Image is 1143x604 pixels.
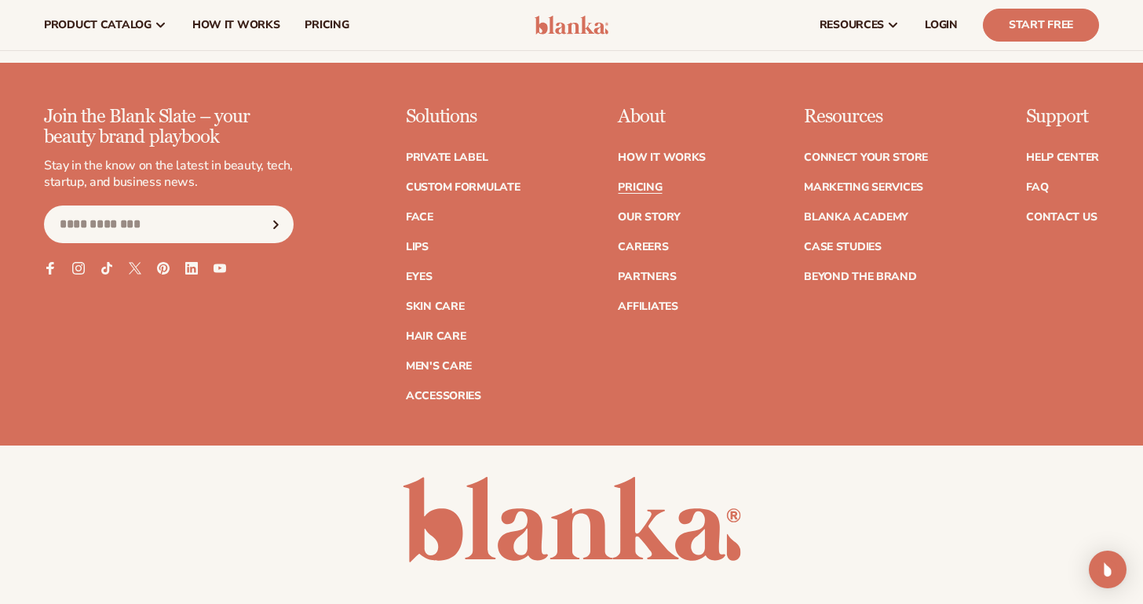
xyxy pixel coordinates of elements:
a: Pricing [618,182,662,193]
a: Marketing services [804,182,923,193]
span: pricing [305,19,349,31]
a: Eyes [406,271,433,282]
button: Subscribe [258,206,293,243]
a: FAQ [1026,182,1048,193]
p: Stay in the know on the latest in beauty, tech, startup, and business news. [44,158,294,191]
a: Hair Care [406,331,466,342]
p: Resources [804,107,928,127]
a: Accessories [406,391,481,402]
a: Beyond the brand [804,271,917,282]
a: Lips [406,242,429,253]
p: Join the Blank Slate – your beauty brand playbook [44,107,294,148]
a: Blanka Academy [804,212,908,223]
p: Solutions [406,107,520,127]
a: How It Works [618,152,706,163]
a: Start Free [983,9,1099,42]
a: Partners [618,271,676,282]
a: Careers [618,242,668,253]
img: logo [535,16,609,35]
p: About [618,107,706,127]
span: How It Works [192,19,280,31]
a: Connect your store [804,152,928,163]
a: Face [406,212,433,223]
span: product catalog [44,19,152,31]
p: Support [1026,107,1099,127]
a: Contact Us [1026,212,1097,223]
div: Open Intercom Messenger [1089,551,1127,588]
a: Help Center [1026,152,1099,163]
a: Our Story [618,212,680,223]
a: Custom formulate [406,182,520,193]
span: LOGIN [925,19,958,31]
span: resources [820,19,884,31]
a: Skin Care [406,301,464,312]
a: Case Studies [804,242,882,253]
a: Men's Care [406,361,472,372]
a: Affiliates [618,301,677,312]
a: Private label [406,152,488,163]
